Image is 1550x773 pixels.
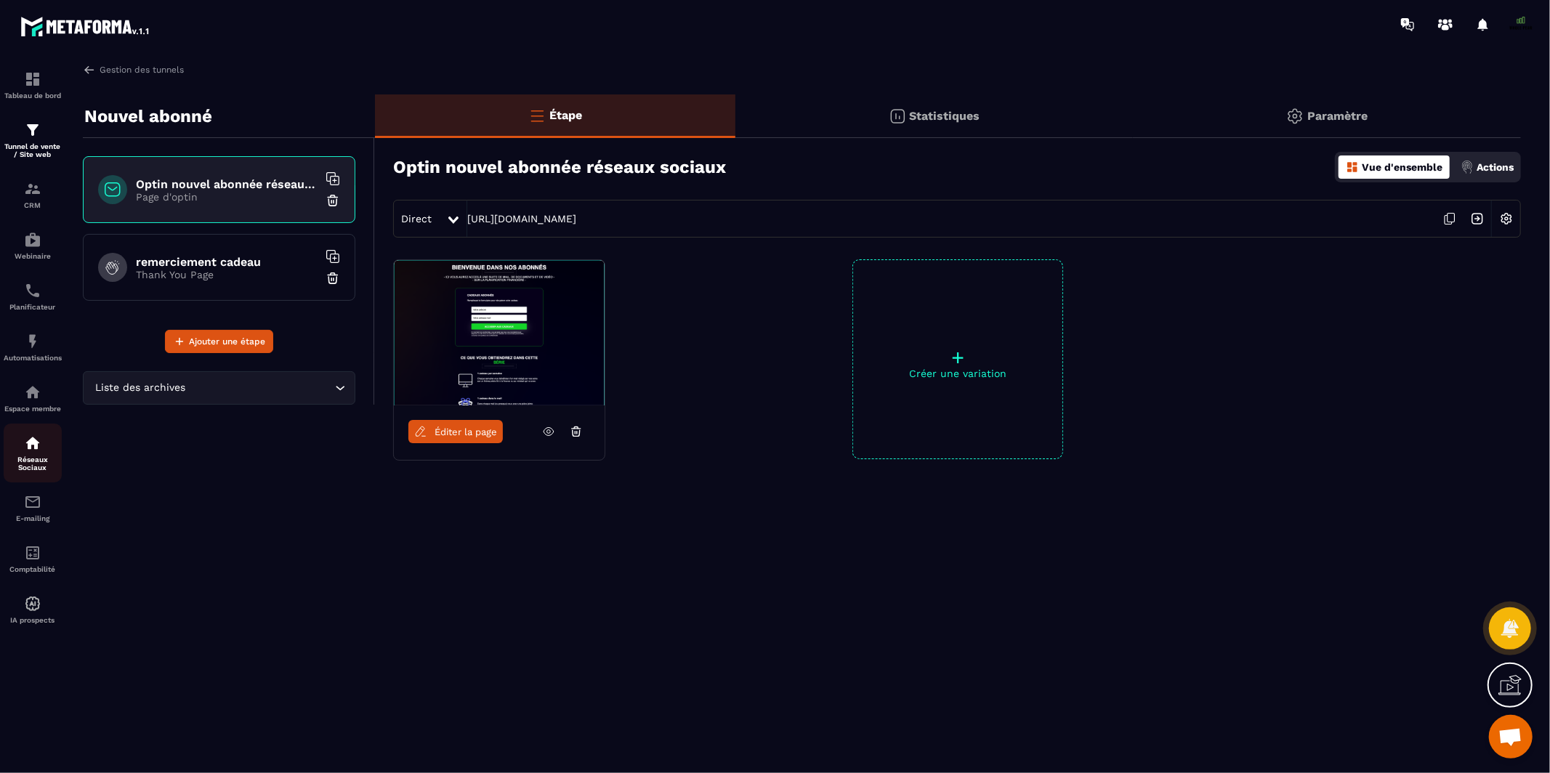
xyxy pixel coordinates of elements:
img: bars-o.4a397970.svg [528,107,546,124]
h3: Optin nouvel abonnée réseaux sociaux [393,157,726,177]
p: Comptabilité [4,565,62,573]
a: accountantaccountantComptabilité [4,533,62,584]
img: setting-w.858f3a88.svg [1493,205,1520,232]
p: Planificateur [4,303,62,311]
img: actions.d6e523a2.png [1461,161,1474,174]
a: emailemailE-mailing [4,482,62,533]
img: automations [24,231,41,248]
div: Search for option [83,371,355,405]
p: Automatisations [4,354,62,362]
button: Ajouter une étape [165,330,273,353]
a: automationsautomationsAutomatisations [4,322,62,373]
span: Ajouter une étape [189,334,265,349]
img: formation [24,121,41,139]
a: formationformationCRM [4,169,62,220]
img: formation [24,70,41,88]
img: trash [326,271,340,286]
a: Ouvrir le chat [1489,715,1533,758]
img: logo [20,13,151,39]
img: automations [24,384,41,401]
p: Page d'optin [136,191,318,203]
h6: Optin nouvel abonnée réseaux sociaux [136,177,318,191]
a: formationformationTableau de bord [4,60,62,110]
img: accountant [24,544,41,562]
span: Éditer la page [435,426,497,437]
a: social-networksocial-networkRéseaux Sociaux [4,424,62,482]
p: E-mailing [4,514,62,522]
img: arrow-next.bcc2205e.svg [1464,205,1491,232]
h6: remerciement cadeau [136,255,318,269]
a: automationsautomationsWebinaire [4,220,62,271]
p: Espace membre [4,405,62,413]
img: email [24,493,41,511]
img: setting-gr.5f69749f.svg [1286,108,1304,125]
p: CRM [4,201,62,209]
p: Webinaire [4,252,62,260]
p: Tunnel de vente / Site web [4,142,62,158]
a: Éditer la page [408,420,503,443]
p: Étape [549,108,582,122]
img: stats.20deebd0.svg [889,108,906,125]
p: Actions [1477,161,1514,173]
p: Paramètre [1307,109,1368,123]
p: Thank You Page [136,269,318,280]
a: Gestion des tunnels [83,63,184,76]
img: image [394,260,605,405]
img: automations [24,333,41,350]
p: IA prospects [4,616,62,624]
img: formation [24,180,41,198]
img: trash [326,193,340,208]
span: Liste des archives [92,380,189,396]
span: Direct [401,213,432,224]
p: Nouvel abonné [84,102,212,131]
p: Créer une variation [853,368,1062,379]
a: [URL][DOMAIN_NAME] [467,213,576,224]
p: Vue d'ensemble [1362,161,1442,173]
a: automationsautomationsEspace membre [4,373,62,424]
img: arrow [83,63,96,76]
img: scheduler [24,282,41,299]
p: Réseaux Sociaux [4,456,62,472]
a: formationformationTunnel de vente / Site web [4,110,62,169]
p: Tableau de bord [4,92,62,100]
a: schedulerschedulerPlanificateur [4,271,62,322]
p: Statistiques [910,109,980,123]
input: Search for option [189,380,331,396]
p: + [853,347,1062,368]
img: automations [24,595,41,612]
img: social-network [24,434,41,452]
img: dashboard-orange.40269519.svg [1346,161,1359,174]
